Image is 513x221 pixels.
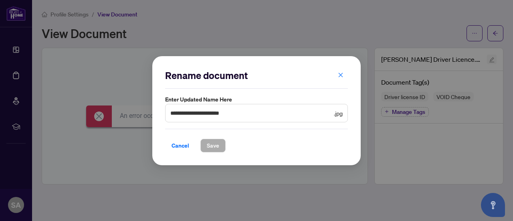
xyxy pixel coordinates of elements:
[165,69,348,82] h2: Rename document
[338,72,343,77] span: close
[165,95,348,104] label: Enter updated name here
[172,139,189,152] span: Cancel
[200,138,226,152] button: Save
[481,193,505,217] button: Open asap
[165,138,196,152] button: Cancel
[334,108,343,117] span: .jpg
